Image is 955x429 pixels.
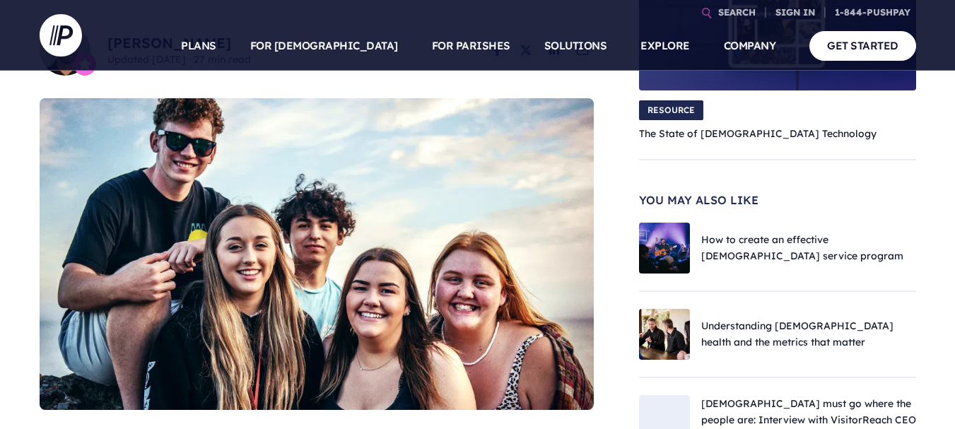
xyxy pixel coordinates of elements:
a: GET STARTED [809,31,916,60]
a: EXPLORE [640,21,690,71]
span: RESOURCE [639,100,703,120]
a: The State of [DEMOGRAPHIC_DATA] Technology [639,127,877,140]
a: SOLUTIONS [544,21,607,71]
a: PLANS [181,21,216,71]
a: How to create an effective [DEMOGRAPHIC_DATA] service program [701,233,903,262]
a: Understanding [DEMOGRAPHIC_DATA] health and the metrics that matter [701,319,894,348]
span: You May Also Like [639,194,916,206]
a: FOR PARISHES [432,21,510,71]
a: FOR [DEMOGRAPHIC_DATA] [250,21,398,71]
a: COMPANY [724,21,776,71]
